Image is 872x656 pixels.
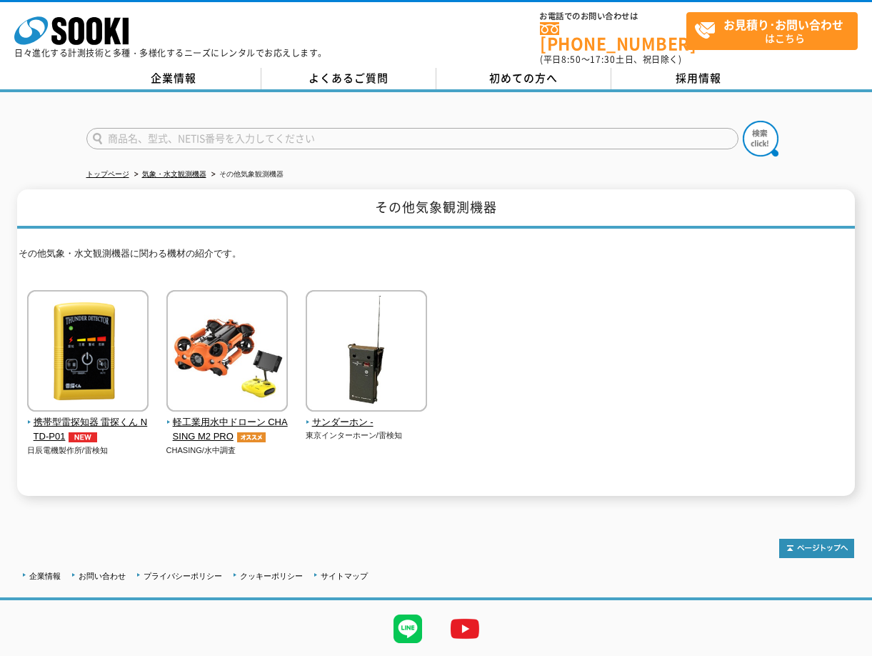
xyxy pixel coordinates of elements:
span: 初めての方へ [489,70,558,86]
a: お見積り･お問い合わせはこちら [686,12,858,50]
a: 企業情報 [29,572,61,580]
a: サンダーホン - [306,402,428,430]
strong: お見積り･お問い合わせ [723,16,843,33]
img: トップページへ [779,539,854,558]
a: 企業情報 [86,68,261,89]
h1: その他気象観測機器 [17,189,854,229]
p: その他気象・水文観測機器に関わる機材の紹介です。 [19,247,854,269]
img: 携帯型雷探知器 雷探くん NTD-P01 [27,290,149,415]
li: その他気象観測機器 [209,167,284,182]
p: CHASING/水中調査 [166,444,289,457]
a: 軽工業用水中ドローン CHASING M2 PROオススメ [166,402,289,444]
a: お問い合わせ [79,572,126,580]
span: 8:50 [561,53,581,66]
a: サイトマップ [321,572,368,580]
a: クッキーポリシー [240,572,303,580]
span: 携帯型雷探知器 雷探くん NTD-P01 [27,415,149,445]
a: [PHONE_NUMBER] [540,22,686,51]
a: 携帯型雷探知器 雷探くん NTD-P01NEW [27,402,149,444]
input: 商品名、型式、NETIS番号を入力してください [86,128,738,149]
a: トップページ [86,170,129,178]
span: 17:30 [590,53,616,66]
a: 採用情報 [611,68,786,89]
img: サンダーホン - [306,290,427,415]
a: プライバシーポリシー [144,572,222,580]
span: はこちら [694,13,857,49]
span: (平日 ～ 土日、祝日除く) [540,53,681,66]
img: NEW [65,432,101,442]
p: 東京インターホーン/雷検知 [306,429,428,442]
p: 日辰電機製作所/雷検知 [27,444,149,457]
a: よくあるご質問 [261,68,436,89]
span: 軽工業用水中ドローン CHASING M2 PRO [166,415,289,445]
img: オススメ [234,432,269,442]
p: 日々進化する計測技術と多種・多様化するニーズにレンタルでお応えします。 [14,49,327,57]
a: 気象・水文観測機器 [142,170,206,178]
img: 軽工業用水中ドローン CHASING M2 PRO [166,290,288,415]
span: お電話でのお問い合わせは [540,12,686,21]
img: btn_search.png [743,121,778,156]
a: 初めての方へ [436,68,611,89]
span: サンダーホン - [306,415,428,430]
